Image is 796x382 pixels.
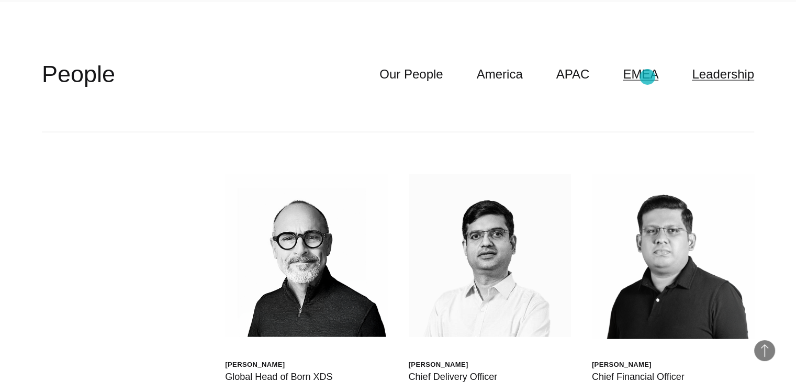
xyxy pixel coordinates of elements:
div: [PERSON_NAME] [409,360,498,369]
img: Scott Sorokin [225,174,387,336]
img: Shashank Tamotia [409,174,571,336]
div: [PERSON_NAME] [225,360,332,369]
a: APAC [556,64,590,84]
a: America [477,64,523,84]
a: Leadership [692,64,754,84]
a: EMEA [623,64,658,84]
button: Back to Top [754,340,775,361]
h2: People [42,59,115,90]
div: [PERSON_NAME] [592,360,685,369]
img: Bharat Dasari [592,174,754,339]
a: Our People [379,64,443,84]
